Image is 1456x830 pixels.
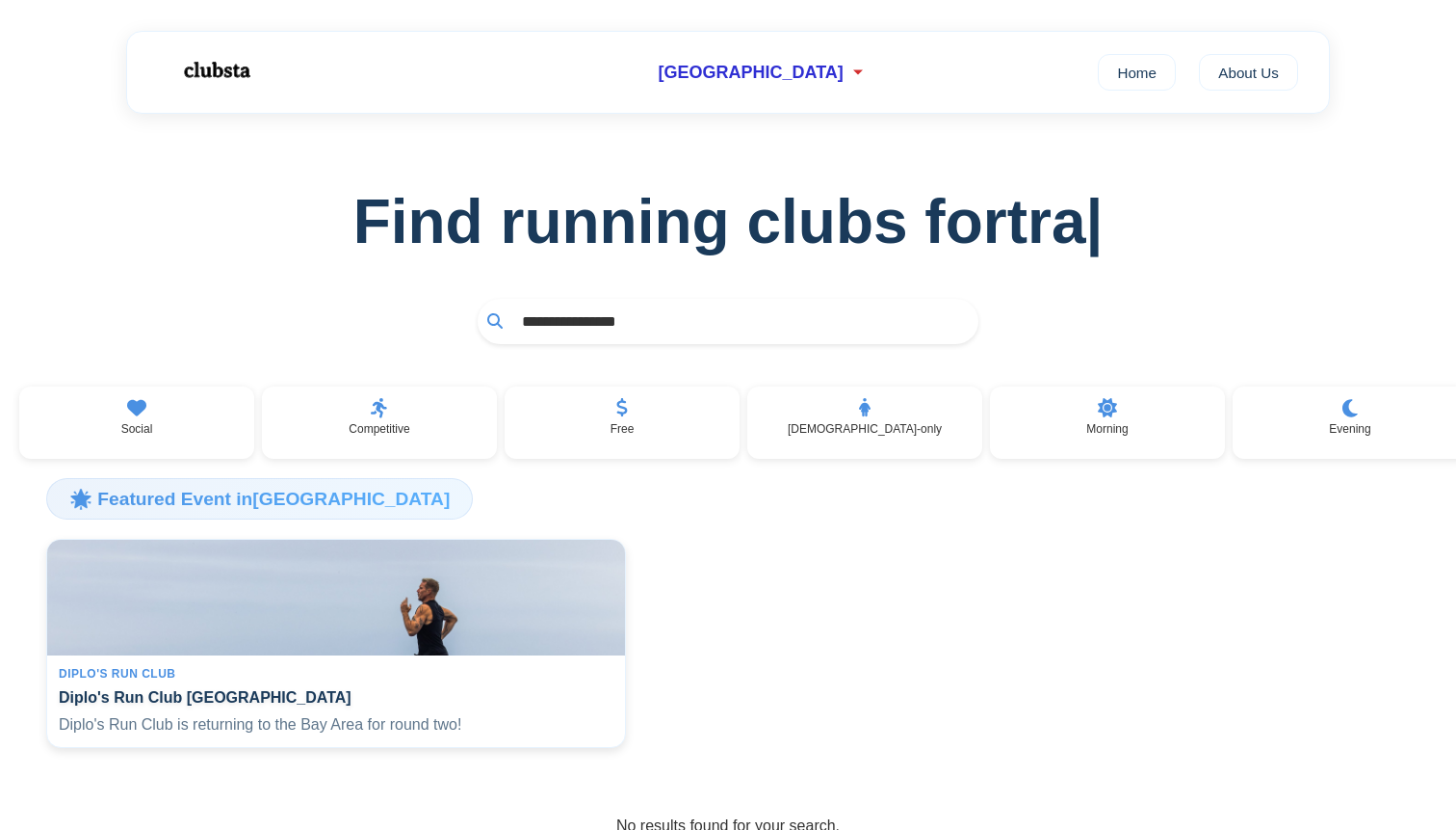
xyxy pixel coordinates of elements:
[46,478,473,519] h3: 🌟 Featured Event in [GEOGRAPHIC_DATA]
[1085,187,1103,256] span: |
[59,714,613,736] p: Diplo's Run Club is returning to the Bay Area for round two!
[658,63,843,83] span: [GEOGRAPHIC_DATA]
[1098,54,1176,91] a: Home
[59,688,613,707] h4: Diplo's Run Club [GEOGRAPHIC_DATA]
[1329,422,1370,436] p: Evening
[1199,54,1298,91] a: About Us
[121,422,153,436] p: Social
[1086,422,1128,436] p: Morning
[47,540,625,656] img: Diplo's Run Club San Francisco
[59,667,613,681] div: Diplo's Run Club
[1007,186,1104,257] span: tra
[158,46,273,94] img: Logo
[31,186,1425,257] h1: Find running clubs for
[611,422,635,436] p: Free
[349,422,409,436] p: Competitive
[788,422,942,436] p: [DEMOGRAPHIC_DATA]-only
